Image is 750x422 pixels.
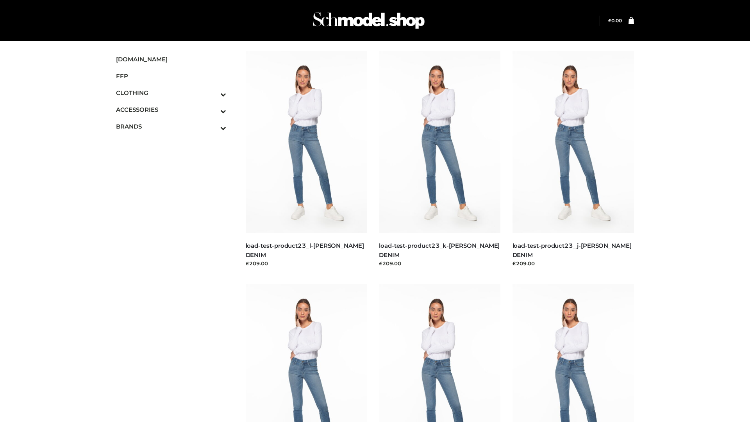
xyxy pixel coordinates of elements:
a: load-test-product23_k-[PERSON_NAME] DENIM [379,242,500,258]
a: load-test-product23_j-[PERSON_NAME] DENIM [512,242,632,258]
button: Toggle Submenu [199,101,226,118]
a: [DOMAIN_NAME] [116,51,226,68]
bdi: 0.00 [608,18,622,23]
a: BRANDSToggle Submenu [116,118,226,135]
button: Toggle Submenu [199,84,226,101]
div: £209.00 [246,259,368,267]
img: Schmodel Admin 964 [310,5,427,36]
div: £209.00 [512,259,634,267]
a: load-test-product23_l-[PERSON_NAME] DENIM [246,242,364,258]
span: ACCESSORIES [116,105,226,114]
span: [DOMAIN_NAME] [116,55,226,64]
a: £0.00 [608,18,622,23]
span: BRANDS [116,122,226,131]
button: Toggle Submenu [199,118,226,135]
span: £ [608,18,611,23]
a: FFP [116,68,226,84]
a: CLOTHINGToggle Submenu [116,84,226,101]
span: CLOTHING [116,88,226,97]
a: ACCESSORIESToggle Submenu [116,101,226,118]
span: FFP [116,72,226,80]
div: £209.00 [379,259,501,267]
